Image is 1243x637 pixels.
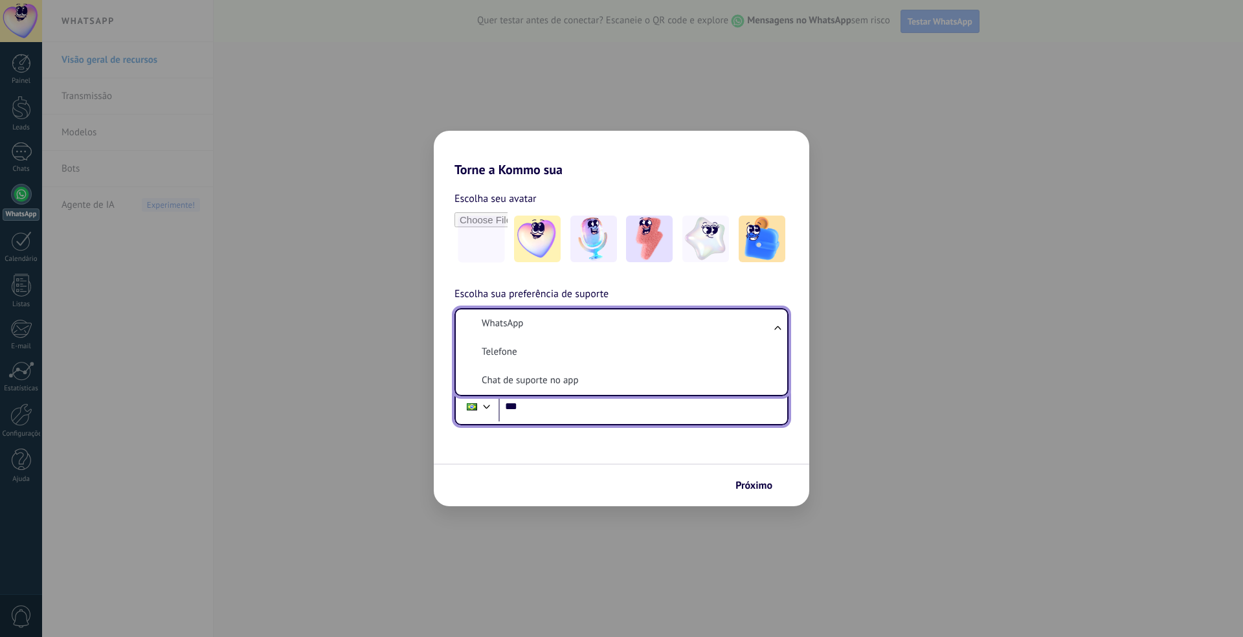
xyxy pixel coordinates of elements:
h2: Torne a Kommo sua [434,131,809,177]
span: WhatsApp [482,317,523,330]
img: -3.jpeg [626,216,673,262]
span: Escolha seu avatar [454,190,537,207]
div: Brazil: + 55 [460,393,484,420]
button: Próximo [730,475,790,497]
span: Chat de suporte no app [482,374,579,387]
span: Próximo [735,481,772,490]
img: -5.jpeg [739,216,785,262]
img: -4.jpeg [682,216,729,262]
span: Escolha sua preferência de suporte [454,286,609,303]
img: -1.jpeg [514,216,561,262]
span: Telefone [482,346,517,359]
img: -2.jpeg [570,216,617,262]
